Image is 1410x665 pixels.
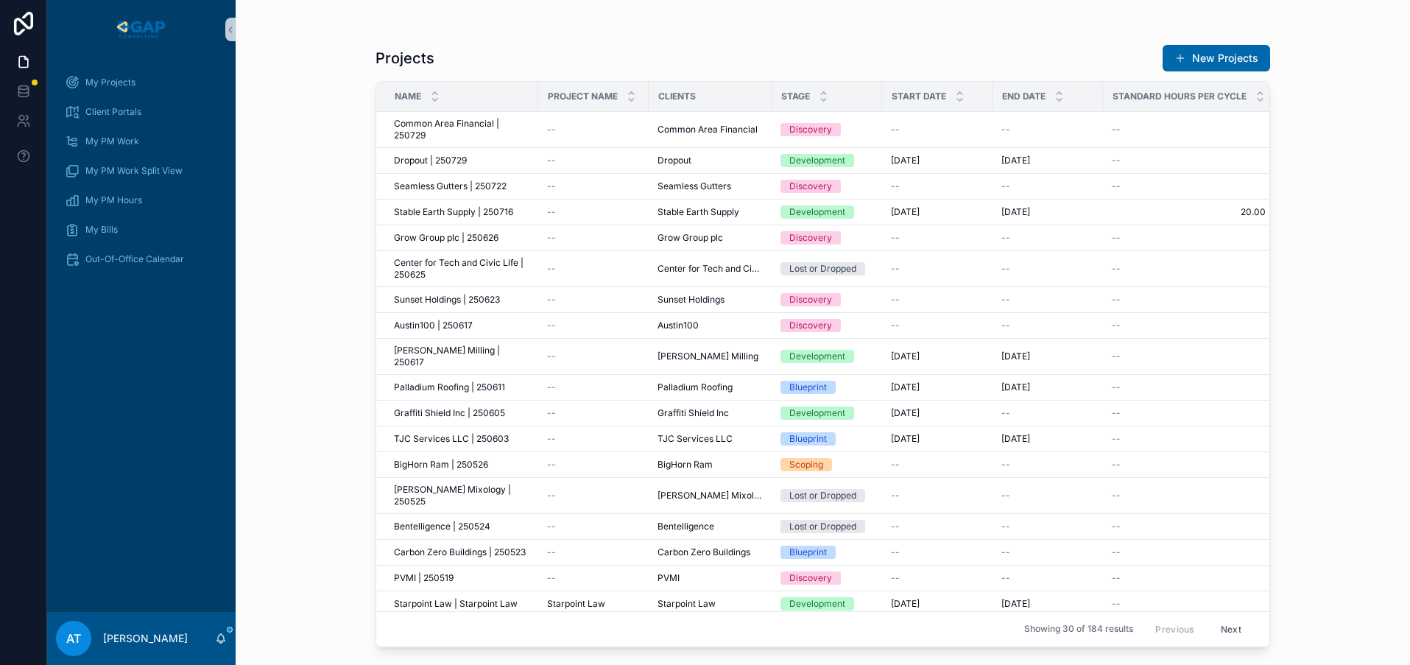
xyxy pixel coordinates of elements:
span: -- [547,294,556,306]
span: [DATE] [1001,598,1030,610]
a: -- [1001,124,1094,136]
div: Discovery [789,180,832,193]
p: [PERSON_NAME] [103,631,188,646]
a: -- [1112,459,1266,471]
a: My Bills [56,217,227,243]
a: -- [547,206,640,218]
a: [PERSON_NAME] Milling [658,351,763,362]
a: Discovery [780,293,873,306]
span: -- [891,320,900,331]
a: Scoping [780,458,873,471]
a: Bentelligence [658,521,763,532]
a: -- [1001,459,1094,471]
a: Lost or Dropped [780,520,873,533]
span: -- [1001,546,1010,558]
a: -- [547,180,640,192]
span: -- [1112,433,1121,445]
div: Lost or Dropped [789,262,856,275]
a: [DATE] [1001,381,1094,393]
a: [DATE] [891,598,984,610]
span: -- [547,232,556,244]
span: -- [1112,572,1121,584]
a: PVMI | 250519 [394,572,529,584]
a: Starpoint Law [658,598,763,610]
a: -- [547,263,640,275]
a: [PERSON_NAME] Milling | 250617 [394,345,529,368]
a: [PERSON_NAME] Mixology | 250525 [394,484,529,507]
span: Name [395,91,421,102]
span: My PM Work Split View [85,165,183,177]
a: -- [891,294,984,306]
span: Grow Group plc | 250626 [394,232,498,244]
span: -- [1112,351,1121,362]
span: End Date [1002,91,1046,102]
span: Bentelligence | 250524 [394,521,490,532]
span: -- [1112,155,1121,166]
span: Palladium Roofing | 250611 [394,381,505,393]
span: Stable Earth Supply | 250716 [394,206,513,218]
a: -- [547,381,640,393]
span: [DATE] [891,351,920,362]
span: Stable Earth Supply [658,206,739,218]
span: Austin100 [658,320,699,331]
a: Blueprint [780,432,873,446]
a: Graffiti Shield Inc [658,407,763,419]
a: Carbon Zero Buildings [658,546,763,558]
a: Development [780,407,873,420]
span: Seamless Gutters | 250722 [394,180,507,192]
a: [DATE] [891,433,984,445]
a: -- [1112,294,1266,306]
span: -- [1001,490,1010,502]
a: -- [891,124,984,136]
a: Development [780,597,873,611]
span: -- [891,572,900,584]
a: -- [547,320,640,331]
span: -- [1001,521,1010,532]
span: -- [891,232,900,244]
a: [DATE] [1001,155,1094,166]
div: Development [789,407,845,420]
span: Showing 30 of 184 results [1024,624,1133,636]
span: -- [547,572,556,584]
span: -- [891,490,900,502]
a: TJC Services LLC [658,433,763,445]
span: -- [891,294,900,306]
span: Grow Group plc [658,232,723,244]
a: Austin100 [658,320,763,331]
a: -- [891,521,984,532]
span: [DATE] [891,433,920,445]
a: -- [1001,180,1094,192]
a: My Projects [56,69,227,96]
a: Development [780,205,873,219]
div: Discovery [789,293,832,306]
a: -- [1112,180,1266,192]
a: -- [1112,490,1266,502]
span: -- [1112,180,1121,192]
a: My PM Hours [56,187,227,214]
a: -- [891,180,984,192]
a: -- [1112,155,1266,166]
div: Scoping [789,458,823,471]
a: -- [1001,263,1094,275]
div: Blueprint [789,432,827,446]
a: -- [1001,546,1094,558]
a: -- [1112,433,1266,445]
span: My PM Hours [85,194,142,206]
span: PVMI | 250519 [394,572,454,584]
span: -- [547,155,556,166]
span: PVMI [658,572,680,584]
span: -- [891,521,900,532]
img: App logo [114,18,168,41]
span: [DATE] [891,381,920,393]
a: Grow Group plc [658,232,763,244]
span: -- [1112,546,1121,558]
a: -- [1112,546,1266,558]
div: Development [789,154,845,167]
a: [DATE] [891,381,984,393]
span: -- [1112,381,1121,393]
a: Out-Of-Office Calendar [56,246,227,272]
a: Palladium Roofing | 250611 [394,381,529,393]
span: My Projects [85,77,135,88]
a: -- [1001,490,1094,502]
